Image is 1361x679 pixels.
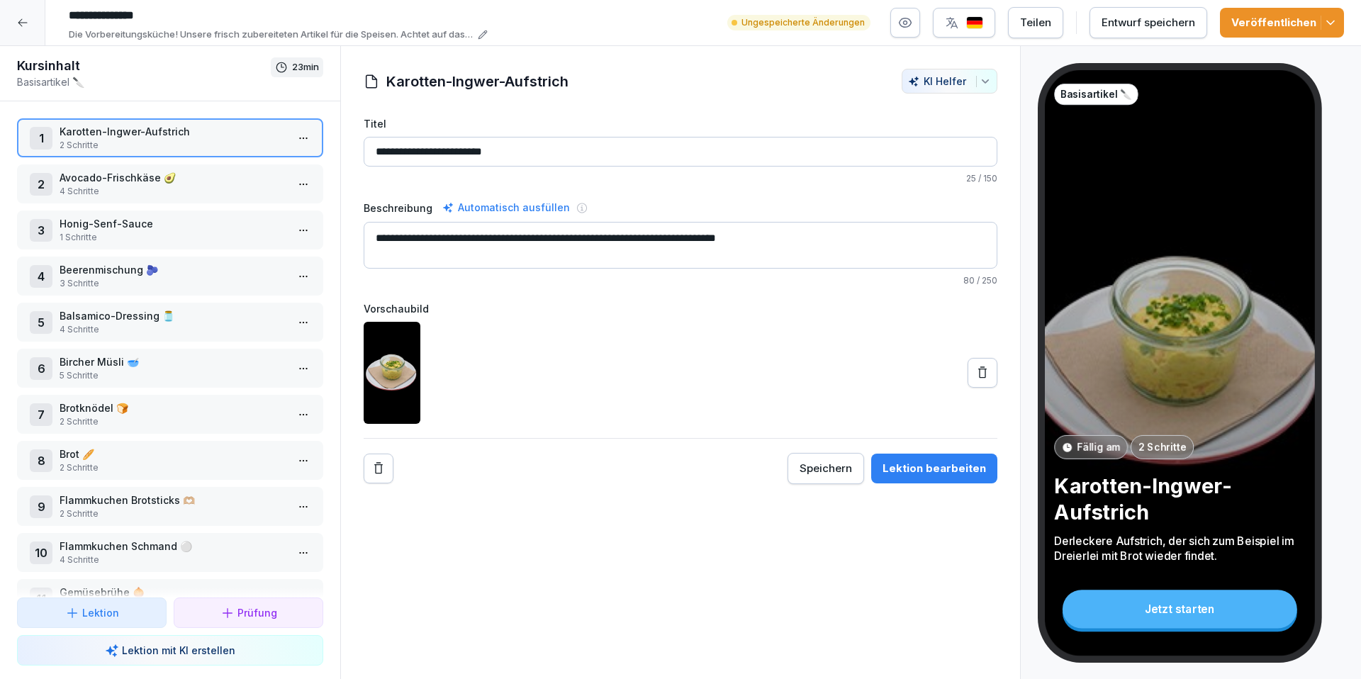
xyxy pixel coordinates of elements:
div: 9 [30,495,52,518]
p: Beerenmischung 🫐 [60,262,286,277]
p: Fällig am [1077,440,1120,454]
div: Automatisch ausfüllen [439,199,573,216]
p: / 250 [364,274,997,287]
h1: Karotten-Ingwer-Aufstrich [386,71,569,92]
button: Entwurf speichern [1090,7,1207,38]
p: 2 Schritte [1138,440,1187,454]
div: 2 [30,173,52,196]
label: Beschreibung [364,201,432,215]
button: Speichern [788,453,864,484]
p: 2 Schritte [60,461,286,474]
p: Avocado-Frischkäse 🥑 [60,170,286,185]
div: 8 [30,449,52,472]
p: 4 Schritte [60,323,286,336]
div: Jetzt starten [1063,590,1297,628]
div: 2Avocado-Frischkäse 🥑4 Schritte [17,164,323,203]
p: Gemüsebrühe 🧅 [60,585,286,600]
label: Vorschaubild [364,301,997,316]
div: 5 [30,311,52,334]
p: Derleckere Aufstrich, der sich zum Beispiel im Dreierlei mit Brot wieder findet. [1054,534,1305,564]
div: Lektion bearbeiten [883,461,986,476]
label: Titel [364,116,997,131]
h1: Kursinhalt [17,57,271,74]
button: Remove [364,454,393,483]
div: 1Karotten-Ingwer-Aufstrich2 Schritte [17,118,323,157]
p: Die Vorbereitungsküche! Unsere frisch zubereiteten Artikel für die Speisen. Achtet auf das Emoji ... [69,28,474,42]
p: 4 Schritte [60,554,286,566]
p: Lektion [82,605,119,620]
div: 6Bircher Müsli 🥣5 Schritte [17,349,323,388]
p: Brot 🥖 [60,447,286,461]
p: 2 Schritte [60,415,286,428]
button: Lektion mit KI erstellen [17,635,323,666]
p: Lektion mit KI erstellen [122,643,235,658]
p: Karotten-Ingwer-Aufstrich [60,124,286,139]
div: Veröffentlichen [1231,15,1333,30]
p: 23 min [292,60,319,74]
p: Brotknödel 🍞 [60,400,286,415]
p: Flammkuchen Schmand ⚪️ [60,539,286,554]
div: 11Gemüsebrühe 🧅2 Schritte [17,579,323,618]
button: Prüfung [174,597,323,628]
p: 2 Schritte [60,507,286,520]
div: 3 [30,219,52,242]
span: 80 [963,275,975,286]
div: 3Honig-Senf-Sauce1 Schritte [17,211,323,249]
div: 4Beerenmischung 🫐3 Schritte [17,257,323,296]
div: 9Flammkuchen Brotsticks 🫶🏼2 Schritte [17,487,323,526]
p: Balsamico-Dressing 🫙 [60,308,286,323]
p: 3 Schritte [60,277,286,290]
div: 8Brot 🥖2 Schritte [17,441,323,480]
div: Entwurf speichern [1102,15,1195,30]
div: KI Helfer [908,75,991,87]
div: 10Flammkuchen Schmand ⚪️4 Schritte [17,533,323,572]
p: 1 Schritte [60,231,286,244]
p: Basisartikel 🔪 [1060,87,1132,101]
button: Lektion [17,597,167,628]
button: KI Helfer [902,69,997,94]
button: Veröffentlichen [1220,8,1344,38]
div: 4 [30,265,52,288]
p: 2 Schritte [60,139,286,152]
p: Bircher Müsli 🥣 [60,354,286,369]
img: u6kdvogn4x03egy035r2soek.png [364,322,420,424]
p: Flammkuchen Brotsticks 🫶🏼 [60,493,286,507]
div: 10 [30,541,52,564]
span: 25 [966,173,976,184]
p: / 150 [364,172,997,185]
p: 4 Schritte [60,185,286,198]
div: Teilen [1020,15,1051,30]
p: Prüfung [237,605,277,620]
p: Ungespeicherte Änderungen [741,16,865,29]
div: 7 [30,403,52,426]
p: Honig-Senf-Sauce [60,216,286,231]
p: 5 Schritte [60,369,286,382]
div: Speichern [800,461,852,476]
img: de.svg [966,16,983,30]
div: 1 [30,127,52,150]
div: 5Balsamico-Dressing 🫙4 Schritte [17,303,323,342]
button: Lektion bearbeiten [871,454,997,483]
div: 6 [30,357,52,380]
div: 7Brotknödel 🍞2 Schritte [17,395,323,434]
p: Basisartikel 🔪 [17,74,271,89]
button: Teilen [1008,7,1063,38]
p: Karotten-Ingwer-Aufstrich [1054,473,1305,525]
